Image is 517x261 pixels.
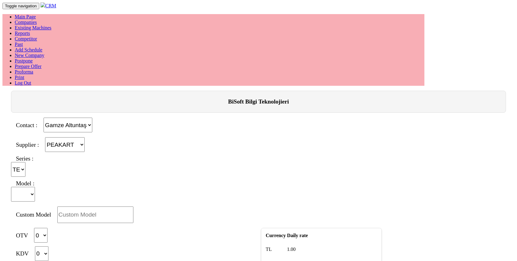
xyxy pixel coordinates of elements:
[266,239,286,259] td: TL
[2,3,39,9] button: Toggle navigation
[15,47,42,52] a: Add Schedule
[11,138,44,152] span: Supplier :
[15,53,44,58] a: New Company
[287,233,308,239] th: Daily rate
[40,3,56,8] a: CRM
[11,229,33,242] span: OTV
[15,20,37,25] a: Companies
[11,247,34,260] span: KDV
[15,58,33,63] a: Postpone
[266,233,286,239] th: Currency
[11,176,39,190] span: Model :
[15,25,52,30] a: Existing Machines
[15,80,31,85] a: Log Out
[15,36,37,41] a: Competitor
[15,42,23,47] a: Past
[15,31,30,36] a: Reports
[287,239,308,259] td: 1.00
[15,69,33,74] a: Proforma
[11,152,38,165] span: Series :
[11,118,42,132] span: Contact :
[11,208,56,221] span: Custom Model
[57,206,133,223] input: Custom Model
[11,91,506,113] div: BiSoft Bilgi Teknolojieri
[5,4,37,8] span: Toggle navigation
[40,2,45,7] img: header.png
[15,75,24,80] a: Print
[15,14,36,19] a: Main Page
[15,64,41,69] a: Prepare Offer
